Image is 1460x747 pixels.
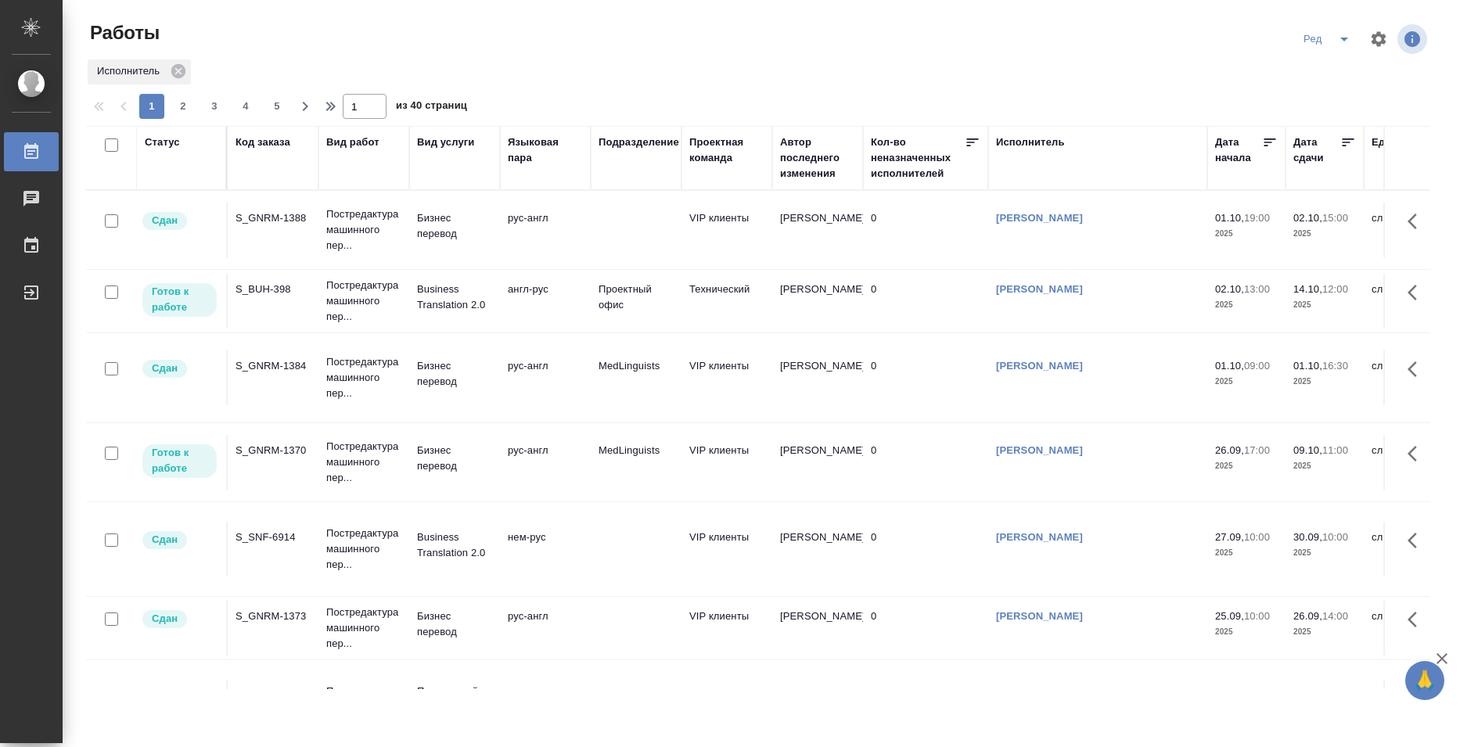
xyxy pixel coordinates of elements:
div: Исполнитель может приступить к работе [141,443,218,479]
td: словенский-рус [500,680,591,734]
td: 0 [863,601,988,655]
span: 2 [171,99,196,114]
div: split button [1297,27,1360,52]
span: 3 [202,99,227,114]
p: 02.10, [1293,212,1322,224]
div: Исполнитель может приступить к работе [141,282,218,318]
button: Здесь прячутся важные кнопки [1398,522,1436,559]
td: VIP клиенты [681,601,772,655]
p: 2025 [1215,458,1278,474]
span: Работы [86,20,160,45]
td: слово [1364,522,1455,576]
td: слово [1364,350,1455,405]
button: Здесь прячутся важные кнопки [1398,435,1436,472]
td: англ-рус [500,274,591,329]
p: Постредактура машинного пер... [326,439,401,486]
span: 5 [264,99,289,114]
td: слово [1364,601,1455,655]
td: [PERSON_NAME] [772,522,863,576]
td: слово [1364,680,1455,734]
td: рус-англ [500,435,591,490]
p: 2025 [1293,624,1356,640]
div: S_krkarus-512 [236,688,311,703]
p: 01.10, [1293,360,1322,372]
td: Проектный офис [591,274,681,329]
p: 14.10, [1293,283,1322,295]
div: Исполнитель [88,59,191,84]
td: [PERSON_NAME] [772,274,863,329]
a: [PERSON_NAME] [996,444,1083,456]
p: 2025 [1215,374,1278,390]
td: 0 [863,522,988,576]
p: 01.10, [1215,212,1244,224]
button: Здесь прячутся важные кнопки [1398,601,1436,638]
p: Готов к работе [152,445,207,476]
div: Код заказа [236,135,290,150]
div: Вид услуги [417,135,475,150]
div: S_BUH-398 [236,282,311,297]
a: [PERSON_NAME] [996,610,1083,622]
div: Ед. изм [1372,135,1410,150]
div: Кол-во неназначенных исполнителей [871,135,965,181]
div: S_GNRM-1370 [236,443,311,458]
div: S_GNRM-1388 [236,210,311,226]
p: 2025 [1293,545,1356,561]
span: 🙏 [1411,664,1438,697]
p: Business Translation 2.0 [417,530,492,561]
td: слово [1364,435,1455,490]
td: Технический [681,274,772,329]
td: 0 [863,435,988,490]
p: 10:00 [1322,531,1348,543]
p: Бизнес перевод [417,443,492,474]
button: 5 [264,94,289,119]
div: Менеджер проверил работу исполнителя, передает ее на следующий этап [141,530,218,551]
td: 0 [863,203,988,257]
p: 15:00 [1322,212,1348,224]
p: Сдан [152,361,178,376]
a: [PERSON_NAME] [996,531,1083,543]
td: VIP клиенты [681,203,772,257]
td: [PERSON_NAME] [772,601,863,655]
a: [PERSON_NAME] [996,283,1083,295]
td: [PERSON_NAME] [772,435,863,490]
button: 🙏 [1405,661,1444,700]
p: 02.10, [1215,283,1244,295]
p: 2025 [1293,226,1356,242]
td: 0 [863,274,988,329]
p: 27.09, [1215,531,1244,543]
p: 11:00 [1322,444,1348,456]
div: Вид работ [326,135,379,150]
div: Менеджер проверил работу исполнителя, передает ее на следующий этап [141,358,218,379]
p: 30.09, [1293,531,1322,543]
div: Дата сдачи [1293,135,1340,166]
td: рус-англ [500,350,591,405]
p: Постредактура машинного пер... [326,278,401,325]
p: Письменный перевод несрочный [417,684,492,731]
span: из 40 страниц [396,96,467,119]
p: Постредактура машинного пер... [326,526,401,573]
p: Постредактура машинного пер... [326,354,401,401]
div: S_GNRM-1384 [236,358,311,374]
div: Языковая пара [508,135,583,166]
div: Проектная команда [689,135,764,166]
p: 14:00 [1322,610,1348,622]
td: [PERSON_NAME] [772,680,863,734]
p: 01.10, [1215,360,1244,372]
button: 4 [233,94,258,119]
td: [PERSON_NAME] [772,350,863,405]
button: Здесь прячутся важные кнопки [1398,203,1436,240]
td: MedLinguists [591,680,681,734]
p: 19:00 [1244,212,1270,224]
td: VIP клиенты [681,522,772,576]
td: нем-рус [500,522,591,576]
p: 2025 [1215,624,1278,640]
p: Бизнес перевод [417,210,492,242]
td: 0 [863,680,988,734]
p: 2025 [1215,545,1278,561]
td: 0 [863,350,988,405]
p: 25.09, [1215,610,1244,622]
p: Исполнитель [97,63,165,79]
p: 13:00 [1244,283,1270,295]
p: 09.10, [1293,444,1322,456]
p: 2025 [1215,226,1278,242]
